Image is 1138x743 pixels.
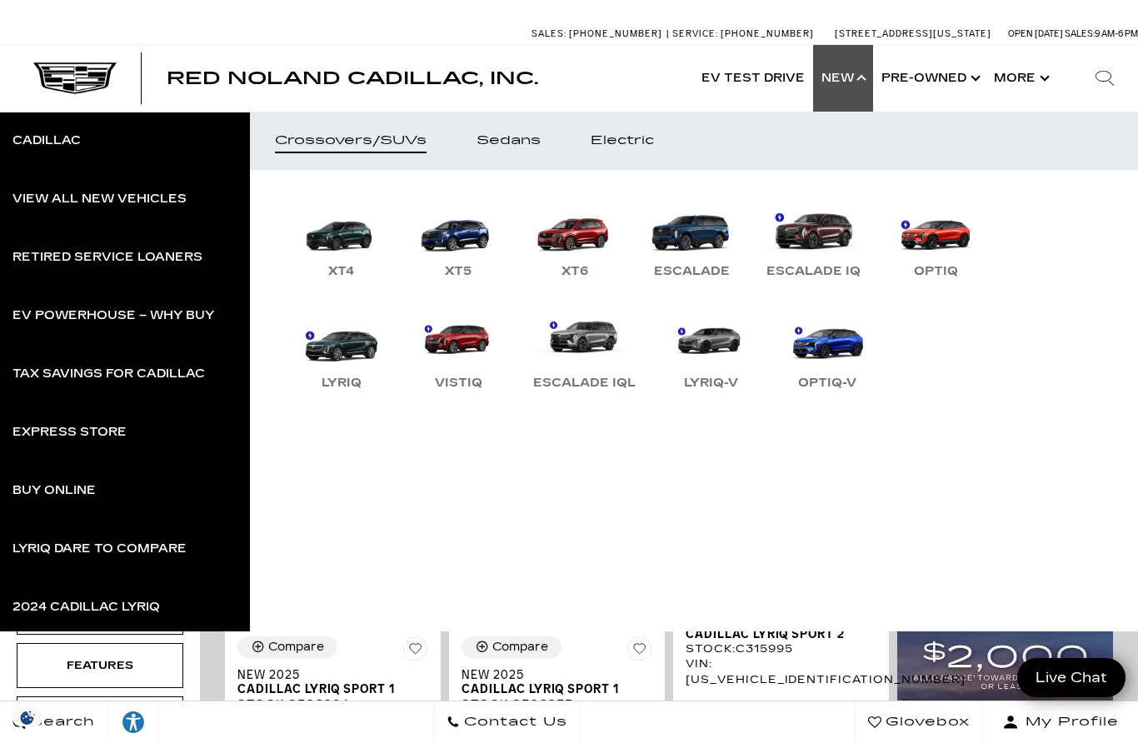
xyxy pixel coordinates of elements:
div: Compare [268,640,324,655]
button: Compare Vehicle [237,636,337,658]
span: 9 AM-6 PM [1095,28,1138,39]
div: Cadillac [12,135,81,147]
a: XT4 [292,195,392,282]
div: Buy Online [12,485,96,496]
div: Express Store [12,426,127,438]
span: Search [26,711,95,734]
span: Contact Us [460,711,567,734]
div: Crossovers/SUVs [275,135,427,147]
div: Tax Savings for Cadillac [12,368,205,380]
a: Escalade [641,195,741,282]
span: Sales: [532,28,567,39]
a: Explore your accessibility options [108,701,159,743]
div: XT4 [320,262,363,282]
a: Red Noland Cadillac, Inc. [167,70,538,87]
a: Glovebox [855,701,983,743]
span: Service: [672,28,718,39]
div: XT5 [437,262,480,282]
a: New [813,45,873,112]
a: LYRIQ-V [661,307,761,393]
a: Escalade IQL [525,307,644,393]
div: Stock : C306035 [462,696,652,711]
a: EV Test Drive [693,45,813,112]
a: Pre-Owned [873,45,986,112]
span: Red Noland Cadillac, Inc. [167,68,538,88]
a: XT6 [525,195,625,282]
a: Crossovers/SUVs [250,112,452,170]
span: Glovebox [881,711,970,734]
div: LYRIQ Dare to Compare [12,543,187,555]
section: Click to Open Cookie Consent Modal [8,709,47,726]
a: Escalade IQ [758,195,869,282]
a: Sedans [452,112,566,170]
button: Save Vehicle [627,636,652,668]
span: New 2025 [237,668,416,682]
div: LYRIQ [313,373,370,393]
img: Opt-Out Icon [8,709,47,726]
a: VISTIQ [408,307,508,393]
span: New 2025 [462,668,640,682]
div: 2024 Cadillac LYRIQ [12,601,160,613]
div: Features [58,656,142,675]
a: OPTIQ [886,195,986,282]
div: OPTIQ [906,262,966,282]
a: New 2025Cadillac LYRIQ Sport 1 [237,668,428,696]
div: View All New Vehicles [12,193,187,205]
span: Cadillac LYRIQ Sport 1 [462,682,640,696]
div: Escalade [646,262,738,282]
div: FeaturesFeatures [17,643,183,688]
a: OPTIQ-V [777,307,877,393]
a: LYRIQ [292,307,392,393]
button: Save Vehicle [403,636,428,668]
div: Sedans [477,135,541,147]
button: Open user profile menu [983,701,1138,743]
span: Cadillac LYRIQ Sport 1 [237,682,416,696]
a: Live Chat [1017,658,1126,697]
a: Contact Us [433,701,581,743]
div: LYRIQ-V [676,373,746,393]
span: My Profile [1019,711,1119,734]
div: EV Powerhouse – Why Buy [12,310,214,322]
a: XT5 [408,195,508,282]
a: New 2025Cadillac LYRIQ Sport 1 [462,668,652,696]
div: Compare [492,640,548,655]
span: [PHONE_NUMBER] [721,28,814,39]
div: FueltypeFueltype [17,696,183,741]
span: [PHONE_NUMBER] [569,28,662,39]
span: Cadillac LYRIQ Sport 2 [686,627,864,641]
div: Stock : C315995 [686,641,876,656]
a: [STREET_ADDRESS][US_STATE] [835,28,991,39]
div: Electric [591,135,654,147]
span: Open [DATE] [1008,28,1063,39]
div: Explore your accessibility options [108,710,158,735]
span: Sales: [1065,28,1095,39]
div: XT6 [553,262,596,282]
div: VISTIQ [427,373,491,393]
a: Electric [566,112,679,170]
div: OPTIQ-V [790,373,865,393]
span: Live Chat [1027,668,1116,687]
a: Sales: [PHONE_NUMBER] [532,29,666,38]
button: More [986,45,1055,112]
img: Cadillac Dark Logo with Cadillac White Text [33,62,117,94]
a: Service: [PHONE_NUMBER] [666,29,818,38]
div: VIN: [US_VEHICLE_IDENTIFICATION_NUMBER] [686,656,876,686]
div: Stock : C306094 [237,696,428,711]
button: Compare Vehicle [462,636,562,658]
div: Escalade IQL [525,373,644,393]
div: Retired Service Loaners [12,252,202,263]
div: Escalade IQ [758,262,869,282]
